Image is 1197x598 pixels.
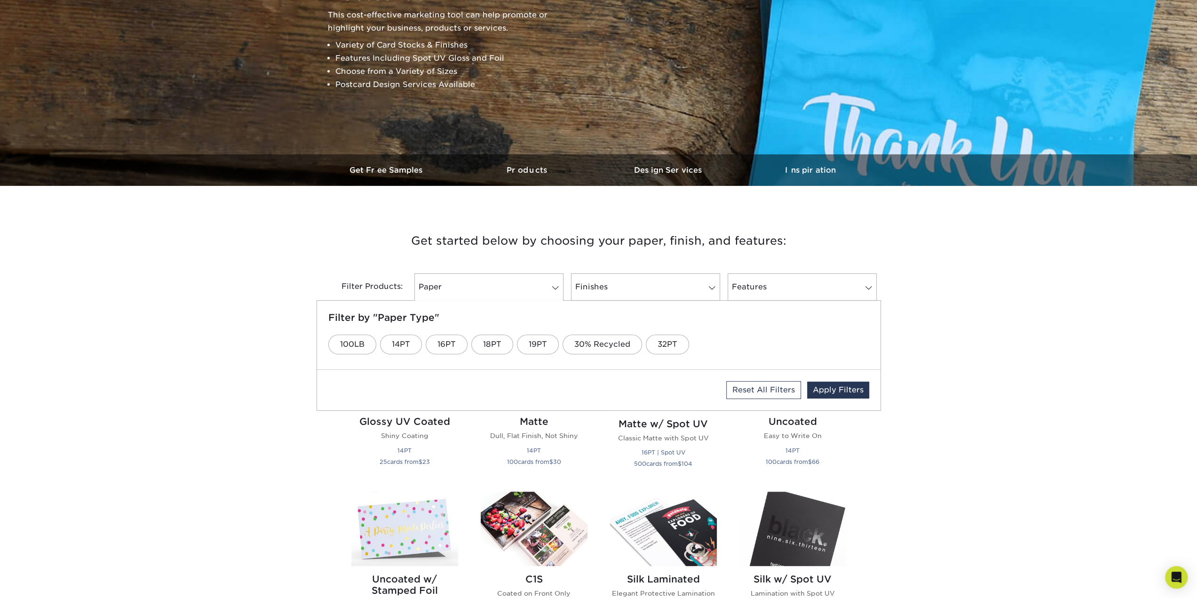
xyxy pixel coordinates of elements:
small: 14PT [785,447,800,454]
a: Apply Filters [807,382,869,399]
a: Paper [414,273,563,301]
a: Products [458,154,599,186]
small: cards from [634,460,692,467]
a: 14PT [380,335,422,354]
span: 500 [634,460,646,467]
span: $ [678,460,682,467]
img: Silk w/ Spot UV Postcards [739,492,846,566]
span: 30 [553,458,561,465]
p: Elegant Protective Lamination [610,589,717,598]
a: 30% Recycled [563,335,642,354]
span: $ [549,458,553,465]
small: cards from [507,458,561,465]
h2: Matte w/ Spot UV [610,418,717,430]
a: 18PT [471,335,513,354]
h2: Silk Laminated [610,574,717,585]
h2: Silk w/ Spot UV [739,574,846,585]
p: Dull, Flat Finish, Not Shiny [481,431,587,440]
p: Easy to Write On [739,431,846,440]
h2: Glossy UV Coated [351,416,458,427]
div: Open Intercom Messenger [1165,566,1188,589]
small: cards from [766,458,819,465]
a: Design Services [599,154,740,186]
div: Filter Products: [317,273,411,301]
li: Features Including Spot UV Gloss and Foil [335,52,563,65]
span: 23 [422,458,430,465]
p: Shiny Coating [351,431,458,440]
a: Reset All Filters [726,381,801,399]
span: 100 [507,458,518,465]
h2: Uncoated [739,416,846,427]
h3: Design Services [599,166,740,175]
a: 100LB [328,335,376,354]
img: Uncoated w/ Stamped Foil Postcards [351,492,458,566]
small: 16PT | Spot UV [642,449,685,456]
img: Silk Laminated Postcards [610,492,717,566]
span: 25 [380,458,387,465]
h3: Get started below by choosing your paper, finish, and features: [324,220,874,262]
small: 14PT [397,447,412,454]
a: Features [728,273,877,301]
h5: Filter by "Paper Type" [328,312,869,323]
p: Lamination with Spot UV [739,589,846,598]
h2: Uncoated w/ Stamped Foil [351,574,458,596]
p: This cost-effective marketing tool can help promote or highlight your business, products or servi... [328,8,563,35]
iframe: Google Customer Reviews [2,569,80,595]
h3: Products [458,166,599,175]
small: cards from [380,458,430,465]
h3: Inspiration [740,166,881,175]
h2: C1S [481,574,587,585]
p: Classic Matte with Spot UV [610,433,717,443]
h3: Get Free Samples [317,166,458,175]
a: Get Free Samples [317,154,458,186]
a: 16PT [426,335,468,354]
span: 66 [812,458,819,465]
li: Postcard Design Services Available [335,78,563,91]
img: C1S Postcards [481,492,587,566]
a: 32PT [646,335,689,354]
small: 14PT [527,447,541,454]
p: Coated on Front Only [481,589,587,598]
li: Choose from a Variety of Sizes [335,65,563,78]
a: Finishes [571,273,720,301]
span: $ [808,458,812,465]
a: Inspiration [740,154,881,186]
span: 104 [682,460,692,467]
h2: Matte [481,416,587,427]
span: 100 [766,458,777,465]
span: $ [419,458,422,465]
li: Variety of Card Stocks & Finishes [335,39,563,52]
a: 19PT [517,335,559,354]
